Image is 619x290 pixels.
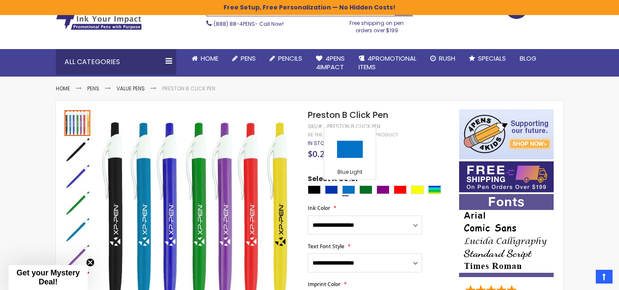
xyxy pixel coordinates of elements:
[225,49,263,68] a: Pens
[439,54,455,63] span: Rush
[352,49,423,77] a: 4PROMOTIONALITEMS
[459,109,554,159] img: 4pens 4 kids
[56,3,142,30] img: 4Pens Custom Pens and Promotional Products
[214,20,284,28] span: - Call Now!
[64,190,90,216] img: Preston B Click Pen
[308,109,388,121] span: Preston B Click Pen
[64,217,90,243] img: Preston B Click Pen
[162,85,215,92] li: Preston B Click Pen
[423,49,462,68] a: Rush
[16,268,80,286] span: Get your Mystery Deal!
[308,204,330,212] span: Ink Color
[308,139,331,147] span: In stock
[86,258,95,267] button: Close teaser
[548,267,619,290] iframe: Google Customer Reviews
[308,243,344,250] span: Text Font Style
[462,49,513,68] a: Specials
[341,16,413,34] div: Free shipping on pen orders over $199
[308,148,329,160] span: $0.29
[327,123,380,130] div: Preston B Click Pen
[394,185,407,194] div: Red
[308,281,340,288] span: Imprint Color
[116,85,145,92] a: Value Pens
[325,185,338,194] div: Blue
[64,136,91,163] div: Preston B Click Pen
[263,49,309,68] a: Pencils
[64,189,91,216] div: Preston B Click Pen
[278,54,302,63] span: Pencils
[359,185,372,194] div: Green
[56,85,70,92] a: Home
[64,216,91,243] div: Preston B Click Pen
[359,54,417,71] span: 4PROMOTIONAL ITEMS
[377,185,389,194] div: Purple
[308,132,398,138] a: Be the first to review this product
[308,174,359,186] span: Select A Color
[309,49,352,77] a: 4Pens4impact
[64,243,91,269] div: Preston B Click Pen
[411,185,424,194] div: Yellow
[513,49,543,68] a: Blog
[201,54,218,63] span: Home
[185,49,225,68] a: Home
[64,163,91,189] div: Preston B Click Pen
[316,54,345,71] span: 4Pens 4impact
[478,54,506,63] span: Specials
[459,194,554,277] img: font-personalization-examples
[64,137,90,163] img: Preston B Click Pen
[308,185,321,194] div: Black
[308,123,324,130] strong: SKU
[326,169,374,177] div: Blue Light
[459,161,554,192] img: Free shipping on orders over $199
[64,244,90,269] img: Preston B Click Pen
[241,54,256,63] span: Pens
[308,140,331,147] div: Availability
[87,85,99,92] a: Pens
[9,265,88,290] div: Get your Mystery Deal!Close teaser
[520,54,536,63] span: Blog
[64,164,90,189] img: Preston B Click Pen
[64,109,91,136] div: Preston B Click Pen
[342,185,355,194] div: Blue Light
[56,49,176,75] div: All Categories
[214,20,255,28] a: (888) 88-4PENS
[428,185,441,194] div: Assorted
